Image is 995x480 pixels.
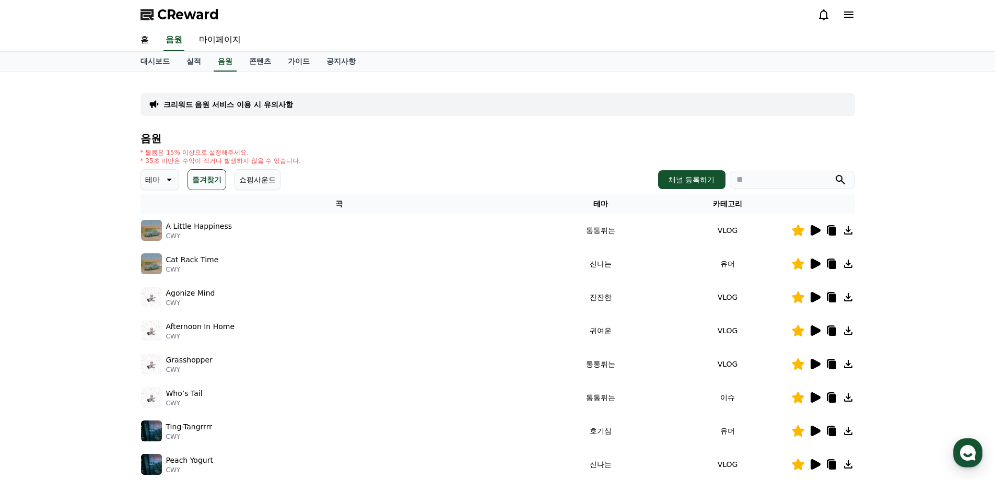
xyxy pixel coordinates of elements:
td: VLOG [664,314,791,347]
th: 카테고리 [664,194,791,214]
p: Ting-Tangrrrr [166,422,212,432]
span: 홈 [33,347,39,355]
a: 크리워드 음원 서비스 이용 시 유의사항 [163,99,293,110]
td: 귀여운 [537,314,664,347]
td: 통통튀는 [537,347,664,381]
a: 음원 [214,52,237,72]
td: 잔잔한 [537,280,664,314]
img: music [141,287,162,308]
a: CReward [141,6,219,23]
th: 테마 [537,194,664,214]
td: 신나는 [537,247,664,280]
p: CWY [166,265,219,274]
a: 대시보드 [132,52,178,72]
p: CWY [166,332,235,341]
button: 즐겨찾기 [188,169,226,190]
td: 통통튀는 [537,381,664,414]
a: 대화 [69,331,135,357]
p: Peach Yogurt [166,455,213,466]
img: music [141,320,162,341]
p: Grasshopper [166,355,213,366]
p: CWY [166,366,213,374]
a: 마이페이지 [191,29,249,51]
p: Cat Rack Time [166,254,219,265]
a: 공지사항 [318,52,364,72]
img: music [141,354,162,374]
img: music [141,420,162,441]
p: CWY [166,466,213,474]
p: A Little Happiness [166,221,232,232]
p: CWY [166,299,215,307]
p: * 볼륨은 15% 이상으로 설정해주세요. [141,148,301,157]
img: music [141,220,162,241]
td: 통통튀는 [537,214,664,247]
span: CReward [157,6,219,23]
p: * 35초 미만은 수익이 적거나 발생하지 않을 수 있습니다. [141,157,301,165]
p: Afternoon In Home [166,321,235,332]
p: CWY [166,432,212,441]
h4: 음원 [141,133,855,144]
img: music [141,253,162,274]
span: 설정 [161,347,174,355]
a: 음원 [163,29,184,51]
img: music [141,387,162,408]
td: VLOG [664,280,791,314]
td: 이슈 [664,381,791,414]
a: 홈 [132,29,157,51]
img: music [141,454,162,475]
button: 테마 [141,169,179,190]
button: 채널 등록하기 [658,170,725,189]
button: 쇼핑사운드 [235,169,280,190]
span: 대화 [96,347,108,356]
a: 콘텐츠 [241,52,279,72]
a: 홈 [3,331,69,357]
td: VLOG [664,214,791,247]
td: 호기심 [537,414,664,448]
p: 테마 [145,172,160,187]
td: VLOG [664,347,791,381]
p: CWY [166,232,232,240]
a: 설정 [135,331,201,357]
a: 가이드 [279,52,318,72]
p: CWY [166,399,203,407]
p: Who’s Tail [166,388,203,399]
td: 유머 [664,414,791,448]
a: 실적 [178,52,209,72]
th: 곡 [141,194,537,214]
p: Agonize Mind [166,288,215,299]
td: 유머 [664,247,791,280]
